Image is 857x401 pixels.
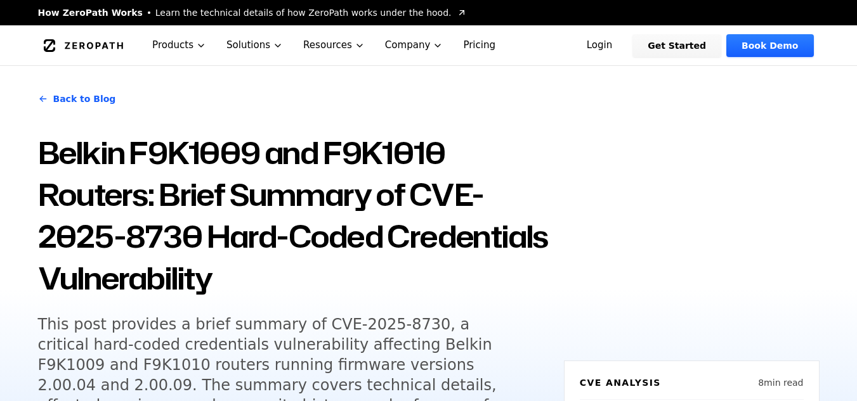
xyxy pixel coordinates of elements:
h6: CVE Analysis [580,376,661,389]
nav: Global [23,25,835,65]
button: Resources [293,25,375,65]
p: 8 min read [758,376,803,389]
button: Solutions [216,25,293,65]
h1: Belkin F9K1009 and F9K1010 Routers: Brief Summary of CVE-2025-8730 Hard-Coded Credentials Vulnera... [38,132,549,299]
a: Back to Blog [38,81,116,117]
a: Pricing [453,25,506,65]
span: How ZeroPath Works [38,6,143,19]
a: Get Started [632,34,721,57]
button: Company [375,25,454,65]
button: Products [142,25,216,65]
span: Learn the technical details of how ZeroPath works under the hood. [155,6,452,19]
a: Login [572,34,628,57]
a: How ZeroPath WorksLearn the technical details of how ZeroPath works under the hood. [38,6,467,19]
a: Book Demo [726,34,813,57]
